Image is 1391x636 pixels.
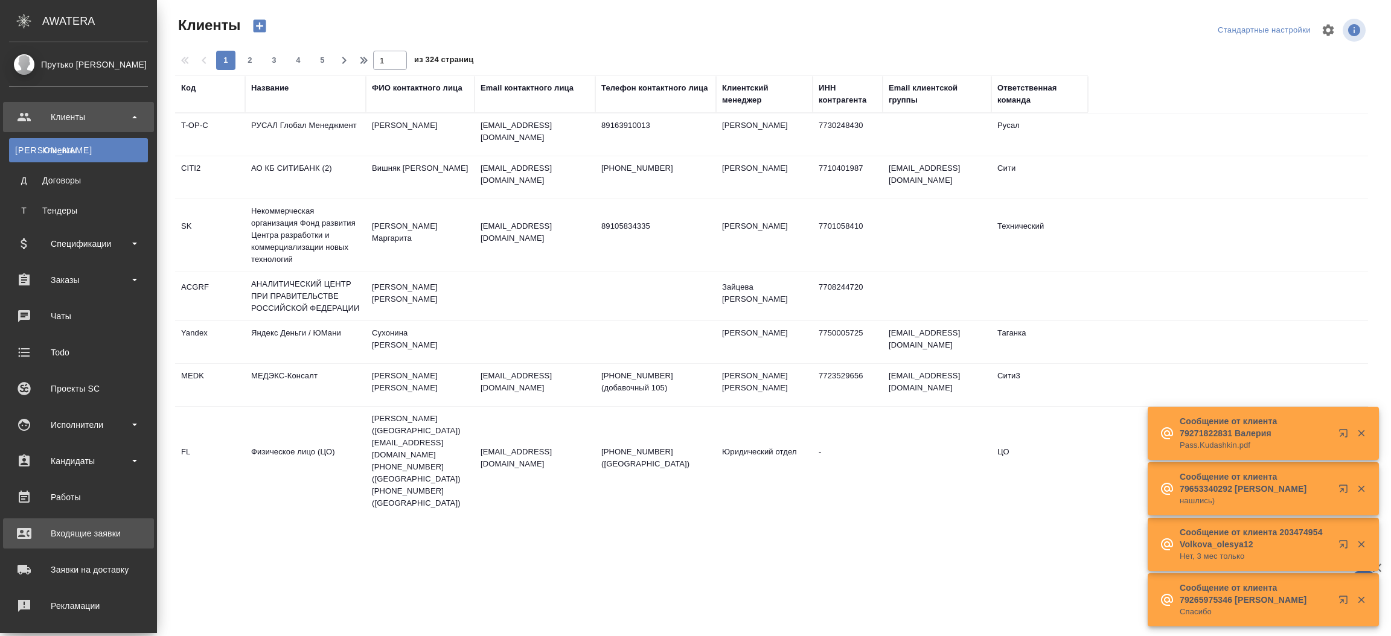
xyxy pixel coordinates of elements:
[289,51,308,70] button: 4
[414,52,473,70] span: из 324 страниц
[601,220,710,232] p: 89105834335
[3,591,154,621] a: Рекламации
[716,440,813,482] td: Юридический отдел
[1349,428,1373,439] button: Закрыть
[889,82,985,106] div: Email клиентской группы
[181,82,196,94] div: Код
[175,364,245,406] td: MEDK
[1343,19,1368,42] span: Посмотреть информацию
[813,440,883,482] td: -
[991,321,1088,363] td: Таганка
[716,156,813,199] td: [PERSON_NAME]
[813,214,883,256] td: 7701058410
[245,199,366,272] td: Некоммерческая организация Фонд развития Центра разработки и коммерциализации новых технологий
[9,416,148,434] div: Исполнители
[1331,588,1360,617] button: Открыть в новой вкладке
[991,214,1088,256] td: Технический
[716,321,813,363] td: [PERSON_NAME]
[9,138,148,162] a: [PERSON_NAME]Клиенты
[991,364,1088,406] td: Сити3
[42,9,157,33] div: AWATERA
[819,82,877,106] div: ИНН контрагента
[601,119,710,132] p: 89163910013
[240,51,260,70] button: 2
[601,446,710,470] p: [PHONE_NUMBER] ([GEOGRAPHIC_DATA])
[1314,16,1343,45] span: Настроить таблицу
[1180,495,1331,507] p: нашлись)
[245,440,366,482] td: Физическое лицо (ЦО)
[251,82,289,94] div: Название
[813,156,883,199] td: 7710401987
[366,364,475,406] td: [PERSON_NAME] [PERSON_NAME]
[289,54,308,66] span: 4
[9,168,148,192] a: ДДоговоры
[9,524,148,542] div: Входящие заявки
[991,440,1088,482] td: ЦО
[175,321,245,363] td: Yandex
[245,272,366,320] td: АНАЛИТИЧЕСКИЙ ЦЕНТР ПРИ ПРАВИТЕЛЬСТВЕ РОССИЙСКОЙ ФЕДЕРАЦИИ
[372,82,462,94] div: ФИО контактного лица
[481,370,589,394] p: [EMAIL_ADDRESS][DOMAIN_NAME]
[3,374,154,404] a: Проекты SC
[175,440,245,482] td: FL
[1180,526,1331,550] p: Сообщение от клиента 203474954 Volkova_olesya12
[716,113,813,156] td: [PERSON_NAME]
[366,113,475,156] td: [PERSON_NAME]
[366,321,475,363] td: Сухонина [PERSON_NAME]
[3,555,154,585] a: Заявки на доставку
[601,370,710,394] p: [PHONE_NUMBER] (добавочный 105)
[264,51,284,70] button: 3
[1349,594,1373,605] button: Закрыть
[9,452,148,470] div: Кандидаты
[1331,421,1360,450] button: Открыть в новой вкладке
[1180,550,1331,562] p: Нет, 3 мес только
[175,16,240,35] span: Клиенты
[1180,471,1331,495] p: Сообщение от клиента 79653340292 [PERSON_NAME]
[175,275,245,317] td: ACGRF
[601,162,710,174] p: [PHONE_NUMBER]
[366,156,475,199] td: Вишняк [PERSON_NAME]
[3,337,154,367] a: Todo
[9,271,148,289] div: Заказы
[1349,539,1373,550] button: Закрыть
[481,220,589,244] p: [EMAIL_ADDRESS][DOMAIN_NAME]
[313,54,332,66] span: 5
[3,301,154,331] a: Чаты
[481,446,589,470] p: [EMAIL_ADDRESS][DOMAIN_NAME]
[245,156,366,199] td: АО КБ СИТИБАНК (2)
[716,275,813,317] td: Зайцева [PERSON_NAME]
[9,597,148,615] div: Рекламации
[997,82,1082,106] div: Ответственная команда
[9,108,148,126] div: Клиенты
[245,113,366,156] td: РУСАЛ Глобал Менеджмент
[9,380,148,398] div: Проекты SC
[245,321,366,363] td: Яндекс Деньги / ЮМани
[1331,532,1360,561] button: Открыть в новой вкладке
[883,364,991,406] td: [EMAIL_ADDRESS][DOMAIN_NAME]
[716,214,813,256] td: [PERSON_NAME]
[240,54,260,66] span: 2
[245,364,366,406] td: МЕДЭКС-Консалт
[9,199,148,223] a: ТТендеры
[991,113,1088,156] td: Русал
[15,144,142,156] div: Клиенты
[1180,415,1331,439] p: Сообщение от клиента 79271822831 Валерия
[9,561,148,579] div: Заявки на доставку
[991,156,1088,199] td: Сити
[883,156,991,199] td: [EMAIL_ADDRESS][DOMAIN_NAME]
[175,156,245,199] td: CITI2
[15,174,142,186] div: Договоры
[481,82,574,94] div: Email контактного лица
[601,82,708,94] div: Телефон контактного лица
[481,119,589,144] p: [EMAIL_ADDRESS][DOMAIN_NAME]
[1215,21,1314,40] div: split button
[366,275,475,317] td: [PERSON_NAME] [PERSON_NAME]
[15,205,142,217] div: Тендеры
[1349,483,1373,494] button: Закрыть
[313,51,332,70] button: 5
[722,82,807,106] div: Клиентский менеджер
[9,488,148,506] div: Работы
[9,58,148,71] div: Прутько [PERSON_NAME]
[1180,439,1331,451] p: Pass.Kudashkin.pdf
[175,113,245,156] td: T-OP-C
